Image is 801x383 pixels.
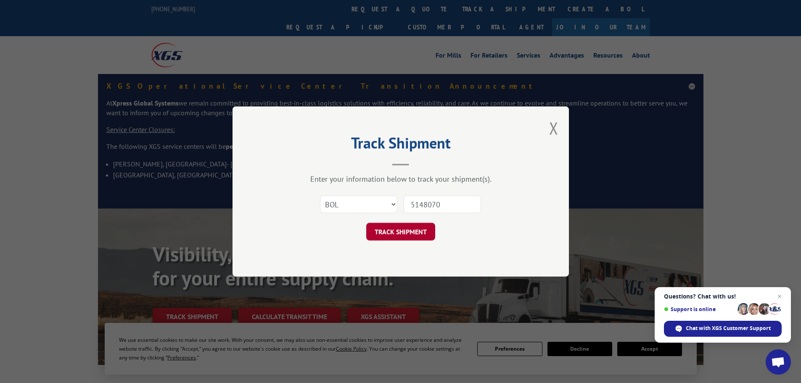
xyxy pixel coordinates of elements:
[766,349,791,375] a: Open chat
[275,137,527,153] h2: Track Shipment
[664,306,735,312] span: Support is online
[549,117,558,139] button: Close modal
[404,195,481,213] input: Number(s)
[366,223,435,240] button: TRACK SHIPMENT
[686,325,771,332] span: Chat with XGS Customer Support
[275,174,527,184] div: Enter your information below to track your shipment(s).
[664,321,782,337] span: Chat with XGS Customer Support
[664,293,782,300] span: Questions? Chat with us!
